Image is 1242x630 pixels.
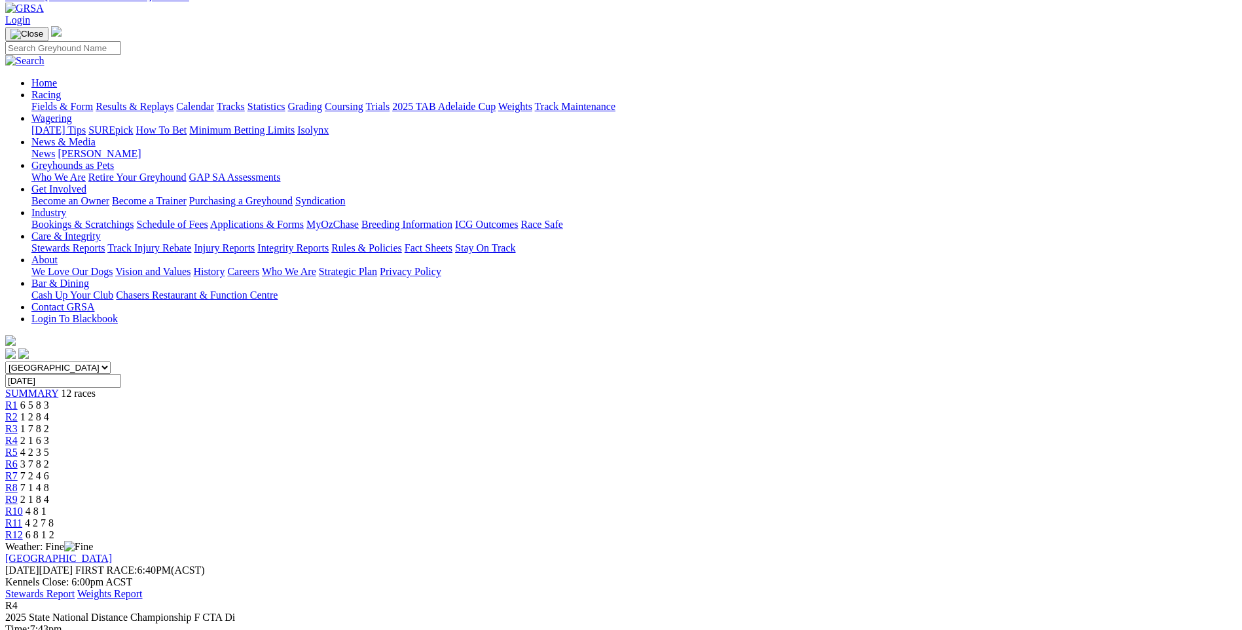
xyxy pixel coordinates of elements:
a: Injury Reports [194,242,255,253]
span: [DATE] [5,565,39,576]
a: Weights [498,101,532,112]
a: Get Involved [31,183,86,195]
a: Who We Are [262,266,316,277]
span: R4 [5,600,18,611]
a: Chasers Restaurant & Function Centre [116,289,278,301]
input: Select date [5,374,121,388]
span: 4 2 7 8 [25,517,54,528]
img: GRSA [5,3,44,14]
div: Get Involved [31,195,1237,207]
a: R12 [5,529,23,540]
a: Cash Up Your Club [31,289,113,301]
a: R1 [5,399,18,411]
a: Track Maintenance [535,101,615,112]
img: Close [10,29,43,39]
a: R6 [5,458,18,470]
div: Racing [31,101,1237,113]
a: Statistics [247,101,285,112]
a: R3 [5,423,18,434]
a: Fact Sheets [405,242,452,253]
a: Rules & Policies [331,242,402,253]
span: 12 races [61,388,96,399]
img: logo-grsa-white.png [51,26,62,37]
a: Weights Report [77,588,143,599]
div: News & Media [31,148,1237,160]
a: Login To Blackbook [31,313,118,324]
span: 7 1 4 8 [20,482,49,493]
span: 1 7 8 2 [20,423,49,434]
a: MyOzChase [306,219,359,230]
a: Login [5,14,30,26]
a: About [31,254,58,265]
span: R2 [5,411,18,422]
a: Schedule of Fees [136,219,208,230]
a: News & Media [31,136,96,147]
a: Become an Owner [31,195,109,206]
a: GAP SA Assessments [189,172,281,183]
a: Industry [31,207,66,218]
a: Who We Are [31,172,86,183]
a: R9 [5,494,18,505]
a: Breeding Information [361,219,452,230]
div: About [31,266,1237,278]
a: R8 [5,482,18,493]
div: Wagering [31,124,1237,136]
a: Bar & Dining [31,278,89,289]
a: Stewards Report [5,588,75,599]
a: Applications & Forms [210,219,304,230]
a: Careers [227,266,259,277]
a: R5 [5,447,18,458]
span: 4 2 3 5 [20,447,49,458]
a: Syndication [295,195,345,206]
span: Weather: Fine [5,541,93,552]
a: Racing [31,89,61,100]
div: Greyhounds as Pets [31,172,1237,183]
a: Coursing [325,101,363,112]
a: Purchasing a Greyhound [189,195,293,206]
a: 2025 TAB Adelaide Cup [392,101,496,112]
span: 6:40PM(ACST) [75,565,205,576]
span: 1 2 8 4 [20,411,49,422]
a: R7 [5,470,18,481]
div: Industry [31,219,1237,231]
a: R10 [5,506,23,517]
img: facebook.svg [5,348,16,359]
a: Race Safe [521,219,562,230]
a: Retire Your Greyhound [88,172,187,183]
a: Grading [288,101,322,112]
a: R4 [5,435,18,446]
a: [PERSON_NAME] [58,148,141,159]
a: R11 [5,517,22,528]
span: FIRST RACE: [75,565,137,576]
a: [DATE] Tips [31,124,86,136]
span: 3 7 8 2 [20,458,49,470]
div: Care & Integrity [31,242,1237,254]
a: ICG Outcomes [455,219,518,230]
a: Integrity Reports [257,242,329,253]
a: Greyhounds as Pets [31,160,114,171]
a: We Love Our Dogs [31,266,113,277]
a: Vision and Values [115,266,191,277]
span: 2 1 6 3 [20,435,49,446]
a: How To Bet [136,124,187,136]
div: Kennels Close: 6:00pm ACST [5,576,1237,588]
a: Contact GRSA [31,301,94,312]
a: History [193,266,225,277]
span: [DATE] [5,565,73,576]
a: Become a Trainer [112,195,187,206]
a: Fields & Form [31,101,93,112]
img: Fine [64,541,93,553]
a: SUMMARY [5,388,58,399]
img: Search [5,55,45,67]
a: Stewards Reports [31,242,105,253]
